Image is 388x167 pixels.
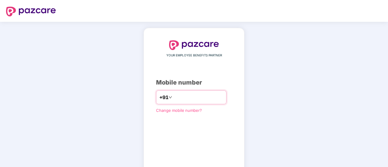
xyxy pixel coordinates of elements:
span: down [168,95,172,99]
span: +91 [159,94,168,101]
span: YOUR EMPLOYEE BENEFITS PARTNER [166,53,222,58]
a: Change mobile number? [156,108,202,113]
img: logo [169,40,219,50]
div: Mobile number [156,78,232,87]
img: logo [6,7,56,16]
